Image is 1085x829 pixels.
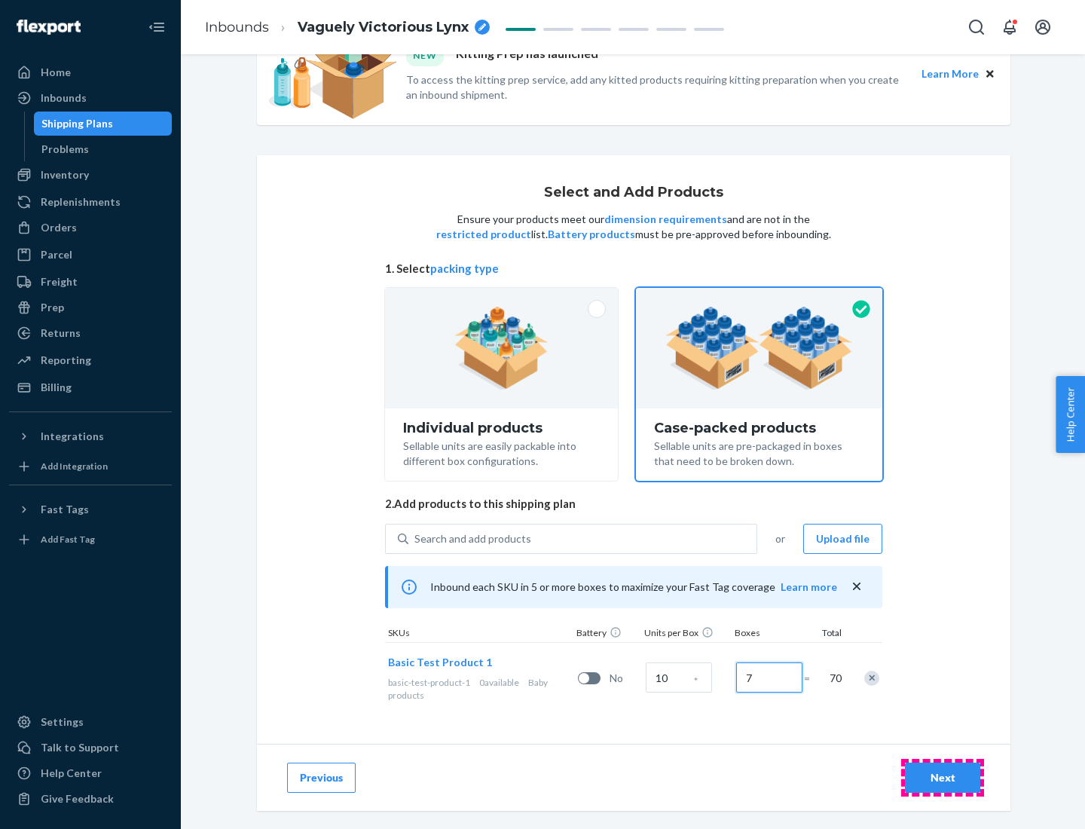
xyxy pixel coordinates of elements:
[9,761,172,785] a: Help Center
[142,12,172,42] button: Close Navigation
[654,421,864,436] div: Case-packed products
[9,497,172,522] button: Fast Tags
[9,528,172,552] a: Add Fast Tag
[41,300,64,315] div: Prep
[732,626,807,642] div: Boxes
[736,662,802,693] input: Number of boxes
[205,19,269,35] a: Inbounds
[544,185,723,200] h1: Select and Add Products
[9,270,172,294] a: Freight
[436,227,531,242] button: restricted product
[9,295,172,320] a: Prep
[641,626,732,642] div: Units per Box
[403,421,600,436] div: Individual products
[41,380,72,395] div: Billing
[41,460,108,473] div: Add Integration
[388,656,492,668] span: Basic Test Product 1
[803,524,882,554] button: Upload file
[9,424,172,448] button: Integrations
[41,429,104,444] div: Integrations
[9,163,172,187] a: Inventory
[918,770,967,785] div: Next
[456,45,598,66] p: Kitting Prep has launched
[41,533,95,546] div: Add Fast Tag
[41,791,114,806] div: Give Feedback
[414,531,531,546] div: Search and add products
[9,348,172,372] a: Reporting
[864,671,879,686] div: Remove Item
[41,766,102,781] div: Help Center
[41,90,87,106] div: Inbounds
[921,66,979,82] button: Learn More
[41,167,89,182] div: Inventory
[9,710,172,734] a: Settings
[403,436,600,469] div: Sellable units are easily packable into different box configurations.
[435,212,833,242] p: Ensure your products meet our and are not in the list. must be pre-approved before inbounding.
[388,676,572,702] div: Baby products
[548,227,635,242] button: Battery products
[905,763,980,793] button: Next
[41,116,113,131] div: Shipping Plans
[9,60,172,84] a: Home
[41,194,121,210] div: Replenishments
[827,671,842,686] span: 70
[804,671,819,686] span: =
[41,220,77,235] div: Orders
[9,736,172,760] a: Talk to Support
[41,353,91,368] div: Reporting
[193,5,502,50] ol: breadcrumbs
[385,261,882,277] span: 1. Select
[781,580,837,595] button: Learn more
[573,626,641,642] div: Battery
[775,531,785,546] span: or
[995,12,1025,42] button: Open notifications
[388,655,492,670] button: Basic Test Product 1
[982,66,998,82] button: Close
[849,579,864,595] button: close
[9,216,172,240] a: Orders
[41,502,89,517] div: Fast Tags
[406,45,444,66] div: NEW
[41,65,71,80] div: Home
[41,326,81,341] div: Returns
[41,714,84,730] div: Settings
[9,190,172,214] a: Replenishments
[34,137,173,161] a: Problems
[385,496,882,512] span: 2. Add products to this shipping plan
[454,307,549,390] img: individual-pack.facf35554cb0f1810c75b2bd6df2d64e.png
[17,20,81,35] img: Flexport logo
[41,247,72,262] div: Parcel
[646,662,712,693] input: Case Quantity
[287,763,356,793] button: Previous
[9,787,172,811] button: Give Feedback
[654,436,864,469] div: Sellable units are pre-packaged in boxes that need to be broken down.
[665,307,853,390] img: case-pack.59cecea509d18c883b923b81aeac6d0b.png
[385,626,573,642] div: SKUs
[9,321,172,345] a: Returns
[1028,12,1058,42] button: Open account menu
[9,375,172,399] a: Billing
[430,261,499,277] button: packing type
[41,274,78,289] div: Freight
[41,142,89,157] div: Problems
[479,677,519,688] span: 0 available
[807,626,845,642] div: Total
[961,12,992,42] button: Open Search Box
[604,212,727,227] button: dimension requirements
[41,740,119,755] div: Talk to Support
[298,18,469,38] span: Vaguely Victorious Lynx
[34,112,173,136] a: Shipping Plans
[388,677,470,688] span: basic-test-product-1
[9,86,172,110] a: Inbounds
[9,243,172,267] a: Parcel
[385,566,882,608] div: Inbound each SKU in 5 or more boxes to maximize your Fast Tag coverage
[1056,376,1085,453] button: Help Center
[610,671,640,686] span: No
[406,72,908,102] p: To access the kitting prep service, add any kitted products requiring kitting preparation when yo...
[9,454,172,479] a: Add Integration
